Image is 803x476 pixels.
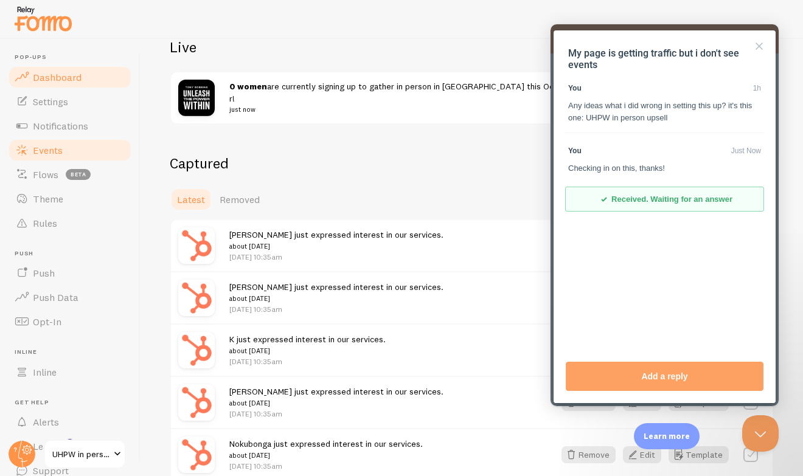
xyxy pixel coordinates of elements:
[33,366,57,378] span: Inline
[170,187,212,212] a: Latest
[7,138,133,162] a: Events
[178,280,215,316] img: hubspot.png
[44,440,126,469] a: UHPW in person upsell
[33,168,58,181] span: Flows
[33,71,82,83] span: Dashboard
[561,446,616,463] button: Remove
[229,334,386,356] span: K just expressed interest in our services.
[33,316,61,328] span: Opt-In
[229,438,423,461] span: Nokubonga just expressed interest in our services.
[15,399,133,407] span: Get Help
[33,416,59,428] span: Alerts
[623,446,669,463] a: Edit
[229,450,423,461] small: about [DATE]
[229,356,386,367] p: [DATE] 10:35am
[170,38,774,57] h2: Live
[7,114,133,138] a: Notifications
[7,65,133,89] a: Dashboard
[229,229,443,252] span: [PERSON_NAME] just expressed interest in our services.
[7,285,133,309] a: Push Data
[229,409,443,419] p: [DATE] 10:35am
[33,144,63,156] span: Events
[212,187,267,212] a: Removed
[7,162,133,187] a: Flows beta
[742,415,779,452] iframe: Help Scout Beacon - Close
[7,211,133,235] a: Rules
[170,154,774,173] h2: Captured
[13,3,74,34] img: fomo-relay-logo-orange.svg
[229,345,386,356] small: about [DATE]
[7,89,133,114] a: Settings
[229,252,443,262] p: [DATE] 10:35am
[229,386,443,409] span: [PERSON_NAME] just expressed interest in our services.
[15,250,133,258] span: Push
[229,81,267,92] strong: 0 women
[229,81,577,115] span: are currently signing up to gather in person in [GEOGRAPHIC_DATA] this October!
[178,227,215,264] img: hubspot.png
[33,440,58,452] span: Learn
[33,267,55,279] span: Push
[66,169,91,180] span: beta
[7,360,133,384] a: Inline
[229,104,577,115] small: just now
[229,293,443,304] small: about [DATE]
[229,398,443,409] small: about [DATE]
[64,439,75,450] svg: <p>Watch New Feature Tutorials!</p>
[178,384,215,421] img: hubspot.png
[644,430,690,442] p: Learn more
[7,434,133,458] a: Learn
[7,410,133,434] a: Alerts
[15,348,133,356] span: Inline
[33,120,88,132] span: Notifications
[669,446,729,463] button: Template
[178,436,215,473] img: hubspot.png
[623,446,661,463] button: Edit
[229,241,443,252] small: about [DATE]
[178,80,215,116] img: asVTFA0iSfCm29Jadvkm
[634,423,700,449] div: Learn more
[33,217,57,229] span: Rules
[229,461,423,471] p: [DATE] 10:35am
[33,193,63,205] span: Theme
[7,261,133,285] a: Push
[33,95,68,108] span: Settings
[551,24,779,406] iframe: Help Scout Beacon - Live Chat, Contact Form, and Knowledge Base
[52,447,110,461] span: UHPW in person upsell
[7,187,133,211] a: Theme
[220,193,260,205] span: Removed
[229,304,443,314] p: [DATE] 10:35am
[15,53,133,61] span: Pop-ups
[33,291,78,303] span: Push Data
[229,281,443,304] span: [PERSON_NAME] just expressed interest in our services.
[177,193,205,205] span: Latest
[7,309,133,334] a: Opt-In
[178,332,215,368] img: hubspot.png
